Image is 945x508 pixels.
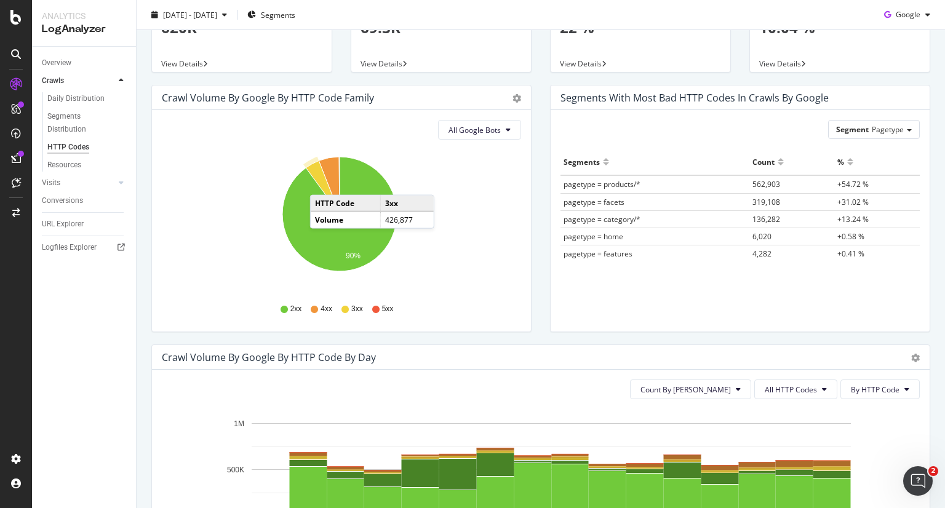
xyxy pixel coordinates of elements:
div: Conversions [42,194,83,207]
span: pagetype = facets [564,197,624,207]
div: % [837,152,844,172]
span: 136,282 [752,214,780,224]
div: Crawl Volume by google by HTTP Code by Day [162,351,376,363]
div: Analytics [42,10,126,22]
div: LogAnalyzer [42,22,126,36]
span: pagetype = home [564,231,623,242]
span: 4xx [321,304,332,314]
div: Segments Distribution [47,110,116,136]
a: Visits [42,177,115,189]
button: All HTTP Codes [754,379,837,399]
div: Crawl Volume by google by HTTP Code Family [162,92,374,104]
div: Resources [47,159,81,172]
span: All Google Bots [449,125,501,135]
span: Segments [261,9,295,20]
div: gear [512,94,521,103]
span: pagetype = features [564,248,632,259]
td: HTTP Code [311,196,381,212]
a: Segments Distribution [47,110,127,136]
svg: A chart. [162,149,517,292]
td: 426,877 [381,212,434,228]
a: Logfiles Explorer [42,241,127,254]
span: View Details [161,58,203,69]
span: +0.41 % [837,248,864,259]
span: Segment [836,124,869,135]
span: 3xx [351,304,363,314]
span: All HTTP Codes [765,384,817,395]
div: Segments [564,152,600,172]
iframe: Intercom live chat [903,466,933,496]
a: Daily Distribution [47,92,127,105]
td: 3xx [381,196,434,212]
button: All Google Bots [438,120,521,140]
span: 2xx [290,304,302,314]
a: URL Explorer [42,218,127,231]
a: Crawls [42,74,115,87]
span: 319,108 [752,197,780,207]
div: Count [752,152,775,172]
span: Pagetype [872,124,904,135]
button: Count By [PERSON_NAME] [630,379,751,399]
text: 500K [227,466,244,474]
span: +13.24 % [837,214,869,224]
div: Daily Distribution [47,92,105,105]
span: Google [896,9,920,20]
span: 4,282 [752,248,772,259]
span: pagetype = products/* [564,179,640,189]
div: HTTP Codes [47,141,89,154]
div: Crawls [42,74,64,87]
button: [DATE] - [DATE] [146,5,232,25]
button: Google [879,5,935,25]
span: View Details [759,58,801,69]
span: [DATE] - [DATE] [163,9,217,20]
a: Resources [47,159,127,172]
div: URL Explorer [42,218,84,231]
a: Conversions [42,194,127,207]
button: By HTTP Code [840,379,920,399]
span: 5xx [382,304,394,314]
button: Segments [242,5,300,25]
a: Overview [42,57,127,69]
span: View Details [361,58,402,69]
div: Overview [42,57,71,69]
span: 562,903 [752,179,780,189]
span: +0.58 % [837,231,864,242]
td: Volume [311,212,381,228]
div: Segments with most bad HTTP codes in Crawls by google [560,92,829,104]
span: By HTTP Code [851,384,899,395]
span: Count By Day [640,384,731,395]
div: gear [911,354,920,362]
span: pagetype = category/* [564,214,640,224]
a: HTTP Codes [47,141,127,154]
div: Logfiles Explorer [42,241,97,254]
text: 90% [346,252,361,260]
div: Visits [42,177,60,189]
span: +54.72 % [837,179,869,189]
text: 1M [234,419,244,428]
span: 6,020 [752,231,772,242]
span: View Details [560,58,602,69]
span: +31.02 % [837,197,869,207]
span: 2 [928,466,938,476]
